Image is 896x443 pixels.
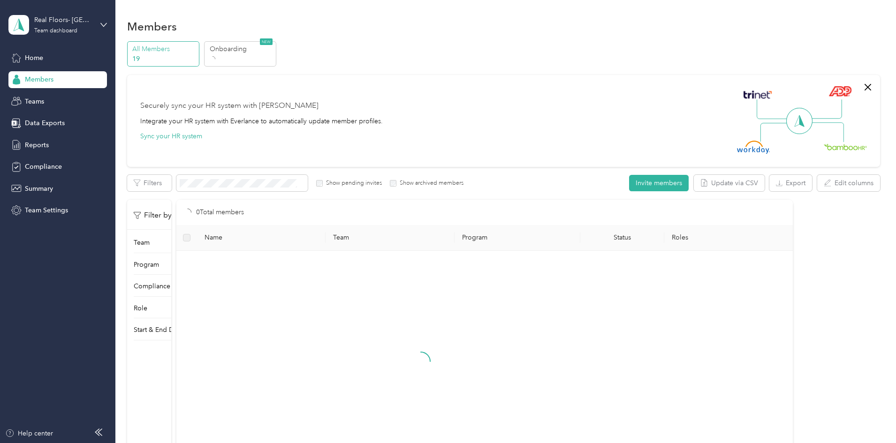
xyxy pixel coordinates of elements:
[757,99,790,120] img: Line Left Up
[127,22,177,31] h1: Members
[140,116,383,126] div: Integrate your HR system with Everlance to automatically update member profiles.
[455,225,580,251] th: Program
[326,225,455,251] th: Team
[134,238,150,248] p: Team
[134,210,172,221] p: Filter by
[5,428,53,438] button: Help center
[817,175,880,191] button: Edit columns
[134,325,186,335] p: Start & End Dates
[760,122,793,142] img: Line Left Down
[134,281,189,291] p: Compliance status
[210,44,273,54] p: Onboarding
[132,54,196,64] p: 19
[629,175,689,191] button: Invite members
[811,122,844,143] img: Line Right Down
[140,131,202,141] button: Sync your HR system
[737,141,770,154] img: Workday
[134,260,159,270] p: Program
[25,75,53,84] span: Members
[664,225,793,251] th: Roles
[741,88,774,101] img: Trinet
[694,175,765,191] button: Update via CSV
[132,44,196,54] p: All Members
[769,175,812,191] button: Export
[34,28,77,34] div: Team dashboard
[396,179,463,188] label: Show archived members
[197,225,326,251] th: Name
[824,143,867,150] img: BambooHR
[843,390,896,443] iframe: Everlance-gr Chat Button Frame
[134,303,147,313] p: Role
[323,179,382,188] label: Show pending invites
[25,97,44,106] span: Teams
[127,175,172,191] button: Filters
[828,86,851,97] img: ADP
[25,162,62,172] span: Compliance
[34,15,93,25] div: Real Floors- [GEOGRAPHIC_DATA]
[25,118,65,128] span: Data Exports
[196,207,244,218] p: 0 Total members
[809,99,842,119] img: Line Right Up
[580,225,664,251] th: Status
[25,205,68,215] span: Team Settings
[25,140,49,150] span: Reports
[205,233,319,241] span: Name
[260,38,273,45] span: NEW
[25,184,53,194] span: Summary
[25,53,43,63] span: Home
[140,100,319,112] div: Securely sync your HR system with [PERSON_NAME]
